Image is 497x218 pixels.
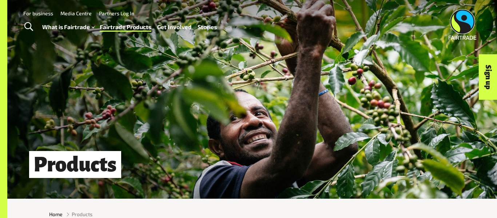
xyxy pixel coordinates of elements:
[157,22,192,32] a: Get Involved
[49,210,63,218] a: Home
[20,18,37,36] a: Toggle Search
[99,10,134,16] a: Partners Log In
[29,151,121,178] h1: Products
[449,9,477,40] img: Fairtrade Australia New Zealand logo
[198,22,217,32] a: Stories
[42,22,94,32] a: What is Fairtrade
[60,10,92,16] a: Media Centre
[100,22,151,32] a: Fairtrade Products
[23,10,53,16] a: For business
[72,210,92,218] span: Products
